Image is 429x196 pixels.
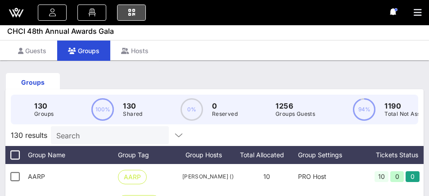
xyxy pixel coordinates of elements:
[28,173,45,180] span: AARP
[28,146,118,164] div: Group Name
[263,173,270,180] span: 10
[118,146,181,164] div: Group Tag
[390,171,404,182] div: 0
[57,41,110,61] div: Groups
[123,100,142,111] p: 130
[212,109,238,119] p: Reserved
[34,100,54,111] p: 130
[275,109,315,119] p: Groups Guests
[7,26,114,36] span: CHCI 48th Annual Awards Gala
[7,41,57,61] div: Guests
[181,146,235,164] div: Group Hosts
[298,164,361,189] div: PRO Host
[34,109,54,119] p: Groups
[6,77,60,87] div: Groups
[406,171,420,182] div: 0
[181,172,235,181] span: [PERSON_NAME] ()
[124,170,141,184] span: AARP
[212,100,238,111] p: 0
[11,130,47,141] span: 130 results
[298,146,361,164] div: Group Settings
[275,100,315,111] p: 1256
[110,41,159,61] div: Hosts
[235,146,298,164] div: Total Allocated
[375,171,388,182] div: 10
[123,109,142,119] p: Shared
